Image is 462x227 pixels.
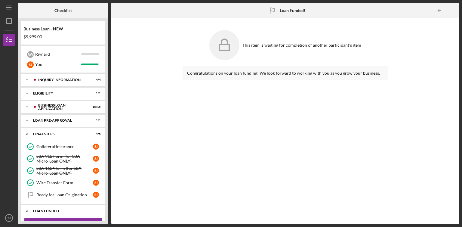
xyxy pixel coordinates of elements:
[93,192,99,198] div: S J
[3,212,15,224] button: SJ
[38,78,86,82] div: INQUIRY INFORMATION
[280,8,305,13] b: Loan Funded!
[38,104,86,110] div: BUSINESS LOAN APPLICATION
[23,26,103,31] div: Business Loan - NEW
[90,92,101,95] div: 1 / 1
[35,59,81,70] div: You
[33,132,86,136] div: FINAL STEPS
[36,192,93,197] div: Ready for Loan Origination
[36,154,93,163] div: SBA 912 Form (for SBA Micro-Loan ONLY)
[90,78,101,82] div: 4 / 4
[90,105,101,109] div: 15 / 15
[35,49,81,59] div: Riynard
[27,51,34,58] div: R W
[93,180,99,186] div: S J
[90,132,101,136] div: 4 / 5
[23,34,103,39] div: $9,999.00
[33,92,86,95] div: ELIGIBILITY
[7,216,11,220] text: SJ
[93,144,99,150] div: S J
[33,209,98,213] div: LOAN FUNDED
[27,61,34,68] div: S J
[54,8,72,13] b: Checklist
[93,168,99,174] div: S J
[183,66,388,80] div: Congratulations on your loan funding! We look forward to working with you as you grow your business.
[36,144,93,149] div: Collateral Insurance
[36,180,93,185] div: Wire Transfer Form
[242,43,361,48] div: This item is waiting for completion of another participant's item
[24,177,102,189] a: Wire Transfer FormSJ
[24,165,102,177] a: SBA 1624 form (for SBA Micro-Loan ONLY)SJ
[36,166,93,176] div: SBA 1624 form (for SBA Micro-Loan ONLY)
[90,119,101,122] div: 1 / 1
[24,141,102,153] a: Collateral InsuranceSJ
[24,153,102,165] a: SBA 912 Form (for SBA Micro-Loan ONLY)SJ
[24,189,102,201] a: Ready for Loan OriginationSJ
[93,156,99,162] div: S J
[93,221,99,227] div: S J
[33,119,86,122] div: LOAN PRE-APPROVAL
